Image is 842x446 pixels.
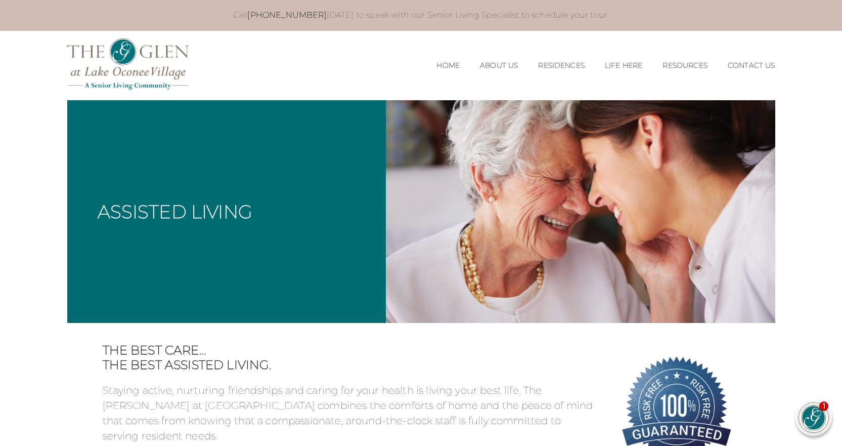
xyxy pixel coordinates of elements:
p: Call [DATE] to speak with our Senior Living Specialist to schedule your tour. [77,10,765,21]
div: 1 [819,401,828,411]
span: The Best Assisted Living. [103,358,598,373]
a: Residences [538,61,585,70]
a: Life Here [605,61,642,70]
img: avatar [799,403,828,432]
a: About Us [480,61,518,70]
img: The Glen Lake Oconee Home [67,38,189,90]
h1: Assisted Living [98,202,252,221]
a: Home [436,61,460,70]
p: Staying active, nurturing friendships and caring for your health is living your best life. The [P... [103,383,598,443]
span: The best care… [103,343,598,358]
a: [PHONE_NUMBER] [247,10,326,20]
a: Contact Us [728,61,775,70]
a: Resources [662,61,707,70]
